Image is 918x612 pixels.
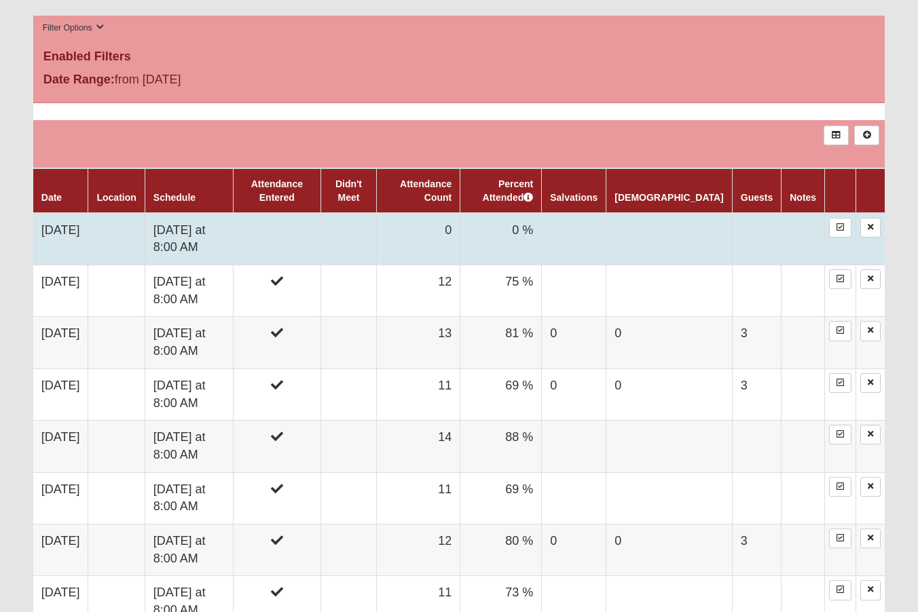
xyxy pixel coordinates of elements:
td: [DATE] [33,421,88,472]
td: [DATE] [33,265,88,316]
td: 11 [376,472,460,524]
label: Date Range: [43,71,115,89]
td: 12 [376,265,460,316]
a: Delete [860,373,881,393]
a: Delete [860,477,881,497]
td: 3 [732,524,781,576]
td: [DATE] [33,317,88,368]
a: Delete [860,269,881,289]
td: 3 [732,368,781,420]
td: [DATE] [33,524,88,576]
a: Enter Attendance [829,529,851,548]
a: Schedule [153,192,196,203]
td: [DATE] at 8:00 AM [145,265,233,316]
td: [DATE] at 8:00 AM [145,421,233,472]
td: 14 [376,421,460,472]
td: 0 [376,213,460,265]
a: Date [41,192,62,203]
td: 0 [606,524,732,576]
a: Didn't Meet [335,178,362,203]
td: [DATE] at 8:00 AM [145,317,233,368]
td: 0 [542,317,606,368]
td: [DATE] [33,213,88,265]
a: Enter Attendance [829,477,851,497]
td: 75 % [460,265,542,316]
a: Enter Attendance [829,321,851,341]
a: Page Properties (Alt+P) [885,588,909,608]
td: [DATE] at 8:00 AM [145,524,233,576]
a: Enter Attendance [829,373,851,393]
a: Web cache enabled [300,594,308,608]
a: Alt+N [854,126,879,145]
h4: Enabled Filters [43,50,875,64]
a: Delete [860,425,881,444]
td: 0 [542,368,606,420]
a: Location [96,192,136,203]
td: 0 [542,524,606,576]
a: Attendance Count [400,178,452,203]
a: Enter Attendance [829,218,851,237]
td: [DATE] at 8:00 AM [145,368,233,420]
td: 0 [606,368,732,420]
a: Notes [790,192,816,203]
td: [DATE] at 8:00 AM [145,213,233,265]
th: [DEMOGRAPHIC_DATA] [606,168,732,213]
a: Attendance Entered [251,178,303,203]
a: Export to Excel [824,126,849,145]
a: Delete [860,580,881,600]
a: Page Load Time: 1.20s [13,597,96,607]
td: [DATE] [33,368,88,420]
td: 0 [606,317,732,368]
td: 3 [732,317,781,368]
a: Delete [860,218,881,237]
td: 11 [376,368,460,420]
span: HTML Size: 182 KB [210,596,290,608]
td: 81 % [460,317,542,368]
td: [DATE] [33,472,88,524]
div: from [DATE] [33,71,317,92]
th: Salvations [542,168,606,213]
a: Enter Attendance [829,580,851,600]
td: [DATE] at 8:00 AM [145,472,233,524]
a: Enter Attendance [829,425,851,444]
td: 88 % [460,421,542,472]
span: ViewState Size: 50 KB [111,596,200,608]
th: Guests [732,168,781,213]
td: 69 % [460,368,542,420]
td: 69 % [460,472,542,524]
td: 80 % [460,524,542,576]
a: Delete [860,529,881,548]
a: Delete [860,321,881,341]
td: 13 [376,317,460,368]
td: 0 % [460,213,542,265]
td: 12 [376,524,460,576]
a: Percent Attended [483,178,534,203]
a: Enter Attendance [829,269,851,289]
button: Filter Options [39,21,109,35]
